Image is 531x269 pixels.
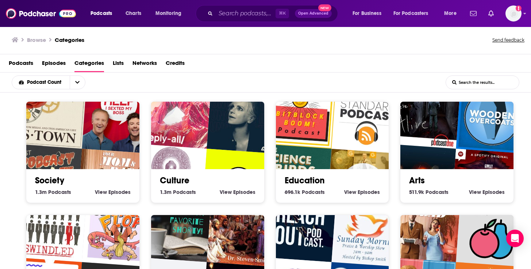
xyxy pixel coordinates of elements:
[263,190,336,262] img: Reach Out
[14,190,86,262] img: Swindled
[505,5,522,22] span: Logged in as rpendrick
[444,8,457,19] span: More
[166,57,185,72] a: Credits
[35,175,64,186] a: Society
[207,81,279,153] img: Anna Faris Is Unqualified
[505,5,522,22] img: User Profile
[353,8,381,19] span: For Business
[216,8,276,19] input: Search podcasts, credits, & more...
[409,189,424,195] span: 511.9k
[285,175,325,186] a: Education
[9,57,33,72] a: Podcasts
[469,189,505,195] a: View Arts Episodes
[207,195,279,267] img: Solomon's Porch
[426,189,449,195] span: Podcasts
[347,8,390,19] button: open menu
[233,189,255,195] span: Episodes
[485,7,497,20] a: Show notifications dropdown
[318,4,331,11] span: New
[456,195,528,267] img: Maintenance Phase
[27,36,46,43] h3: Browse
[132,57,157,72] a: Networks
[409,189,449,195] a: 511.9k Arts Podcasts
[506,230,524,247] div: Open Intercom Messenger
[439,8,466,19] button: open menu
[6,7,76,20] img: Podchaser - Follow, Share and Rate Podcasts
[173,189,196,195] span: Podcasts
[482,189,505,195] span: Episodes
[331,81,404,153] img: The Bitcoin Standard Podcast
[35,189,47,195] span: 1.3m
[70,76,85,89] button: open menu
[331,195,404,267] img: Sunday Morning Praise Radio
[456,81,528,153] img: Wooden Overcoats
[388,190,461,262] img: Your Mom & Dad
[160,175,189,186] a: Culture
[12,75,97,89] h2: Choose List sort
[469,189,481,195] span: View
[55,36,84,43] a: Categories
[302,189,325,195] span: Podcasts
[298,12,328,15] span: Open Advanced
[126,8,141,19] span: Charts
[82,195,154,267] img: Shonen Flop
[74,57,104,72] a: Categories
[344,189,356,195] span: View
[95,189,107,195] span: View
[160,189,196,195] a: 1.3m Culture Podcasts
[344,189,380,195] a: View Education Episodes
[295,9,332,18] button: Open AdvancedNew
[160,189,172,195] span: 1.3m
[389,8,439,19] button: open menu
[388,77,461,149] img: We're Alive
[48,189,71,195] span: Podcasts
[82,81,154,153] img: Help I Sexted My Boss
[108,189,131,195] span: Episodes
[393,8,428,19] span: For Podcasters
[467,7,480,20] a: Show notifications dropdown
[276,9,289,18] span: ⌘ K
[113,57,124,72] a: Lists
[220,189,232,195] span: View
[150,8,191,19] button: open menu
[285,189,300,195] span: 696.1k
[91,8,112,19] span: Podcasts
[14,77,86,149] img: S-Town
[358,189,380,195] span: Episodes
[285,189,325,195] a: 696.1k Education Podcasts
[220,189,255,195] a: View Culture Episodes
[139,77,211,149] img: Reply All
[42,57,66,72] a: Episodes
[121,8,146,19] a: Charts
[409,175,425,186] a: Arts
[516,5,522,11] svg: Add a profile image
[490,35,527,45] button: Send feedback
[27,80,64,85] span: Podcast Count
[139,190,211,262] img: Near death experience shorts by your favorite shorty!
[12,80,70,85] button: open menu
[155,8,181,19] span: Monitoring
[35,189,71,195] a: 1.3m Society Podcasts
[95,189,131,195] a: View Society Episodes
[263,77,336,149] img: The BitBlockBoom Bitcoin Podcast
